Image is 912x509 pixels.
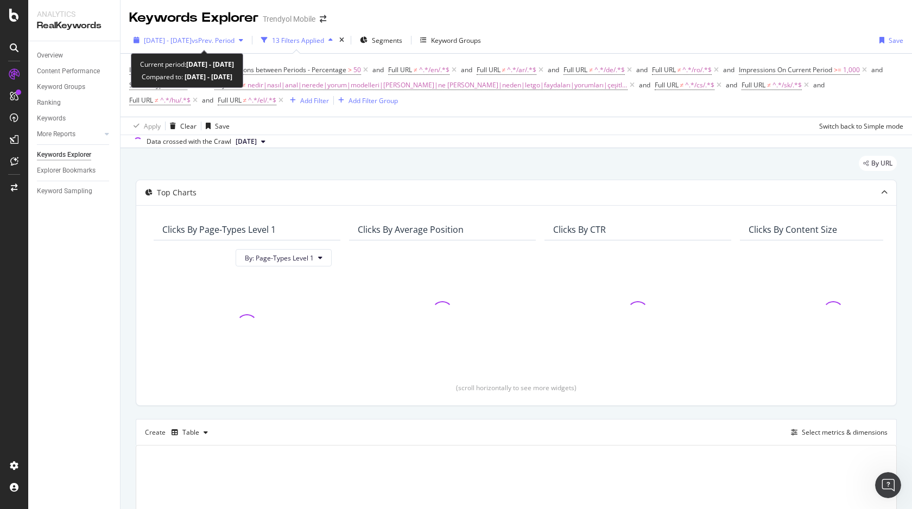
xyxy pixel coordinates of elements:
[155,96,159,105] span: ≠
[129,31,248,49] button: [DATE] - [DATE]vsPrev. Period
[145,424,212,441] div: Create
[813,80,825,90] div: and
[180,122,197,131] div: Clear
[875,31,903,49] button: Save
[815,117,903,135] button: Switch back to Simple mode
[502,65,506,74] span: ≠
[680,80,684,90] span: ≠
[129,80,167,90] span: Search Type
[589,65,593,74] span: ≠
[859,156,897,171] div: legacy label
[337,35,346,46] div: times
[218,96,242,105] span: Full URL
[201,117,230,135] button: Save
[231,135,270,148] button: [DATE]
[372,65,384,75] button: and
[652,65,676,74] span: Full URL
[871,65,883,75] button: and
[682,62,712,78] span: ^.*/ro/.*$
[749,224,837,235] div: Clicks By Content Size
[272,36,324,45] div: 13 Filters Applied
[37,186,112,197] a: Keyword Sampling
[739,65,832,74] span: Impressions On Current Period
[160,93,191,108] span: ^.*/hu/.*$
[129,9,258,27] div: Keywords Explorer
[37,97,61,109] div: Ranking
[37,50,112,61] a: Overview
[147,137,231,147] div: Data crossed with the Crawl
[334,94,398,107] button: Add Filter Group
[419,62,449,78] span: ^.*/en/.*$
[320,15,326,23] div: arrow-right-arrow-left
[507,62,536,78] span: ^.*/ar/.*$
[461,65,472,75] button: and
[162,224,276,235] div: Clicks By Page-Types Level 1
[37,149,112,161] a: Keywords Explorer
[655,80,679,90] span: Full URL
[358,224,464,235] div: Clicks By Average Position
[871,65,883,74] div: and
[742,80,765,90] span: Full URL
[37,149,91,161] div: Keywords Explorer
[372,36,402,45] span: Segments
[834,65,841,74] span: >=
[685,78,714,93] span: ^.*/cs/.*$
[414,65,417,74] span: ≠
[236,249,332,266] button: By: Page-Types Level 1
[37,50,63,61] div: Overview
[875,472,901,498] iframe: Intercom live chat
[248,93,276,108] span: ^.*/el/.*$
[248,78,628,93] span: nedir|nasıl|anal|nerede|yorum|modelleri|[PERSON_NAME]|ne [PERSON_NAME]|neden|letgo|faydaları|yoru...
[416,31,485,49] button: Keyword Groups
[37,129,75,140] div: More Reports
[286,94,329,107] button: Add Filter
[772,78,802,93] span: ^.*/sk/.*$
[372,65,384,74] div: and
[548,65,559,74] div: and
[843,62,860,78] span: 1,000
[129,96,153,105] span: Full URL
[37,113,112,124] a: Keywords
[236,137,257,147] span: 2025 Jan. 7th
[142,71,232,83] div: Compared to:
[461,65,472,74] div: and
[37,66,112,77] a: Content Performance
[723,65,734,75] button: and
[819,122,903,131] div: Switch back to Simple mode
[348,65,352,74] span: >
[388,65,412,74] span: Full URL
[677,65,681,74] span: ≠
[353,62,361,78] span: 50
[356,31,407,49] button: Segments
[477,65,501,74] span: Full URL
[167,424,212,441] button: Table
[129,65,162,74] span: Is Branded
[144,122,161,131] div: Apply
[37,20,111,32] div: RealKeywords
[192,36,235,45] span: vs Prev. Period
[594,62,625,78] span: ^.*/de/.*$
[202,96,213,105] div: and
[37,9,111,20] div: Analytics
[144,36,192,45] span: [DATE] - [DATE]
[37,186,92,197] div: Keyword Sampling
[767,80,771,90] span: ≠
[37,81,112,93] a: Keyword Groups
[563,65,587,74] span: Full URL
[37,129,102,140] a: More Reports
[726,80,737,90] div: and
[242,80,246,90] span: ≠
[166,117,197,135] button: Clear
[37,66,100,77] div: Content Performance
[37,165,96,176] div: Explorer Bookmarks
[639,80,650,90] div: and
[636,65,648,75] button: and
[553,224,606,235] div: Clicks By CTR
[889,36,903,45] div: Save
[37,81,85,93] div: Keyword Groups
[202,95,213,105] button: and
[548,65,559,75] button: and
